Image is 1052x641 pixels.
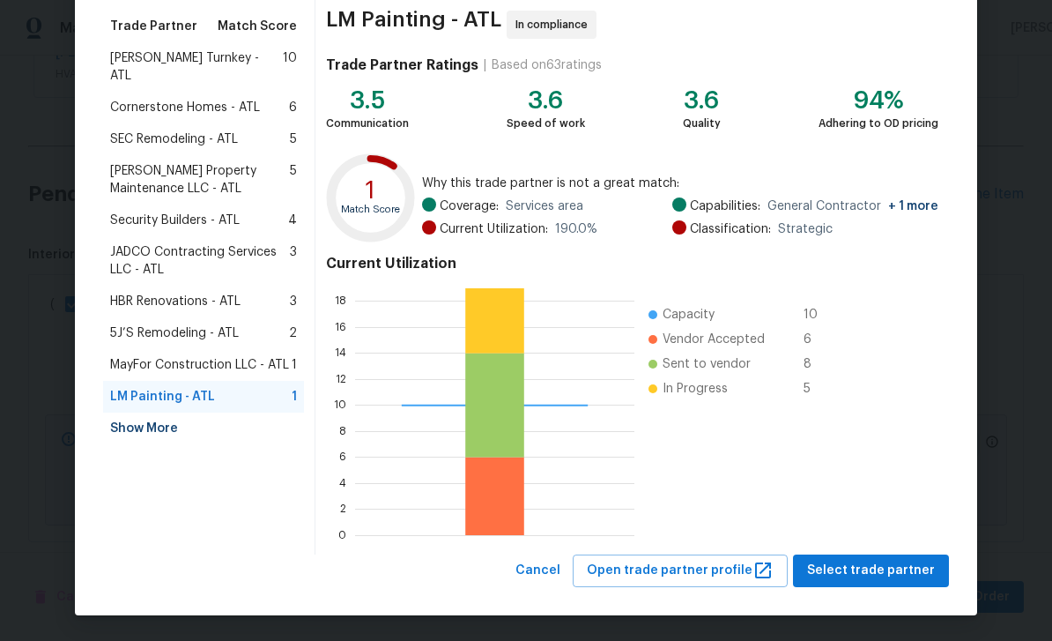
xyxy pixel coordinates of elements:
[288,212,297,229] span: 4
[690,198,760,215] span: Capabilities:
[683,115,721,132] div: Quality
[793,555,949,587] button: Select trade partner
[335,322,346,332] text: 16
[340,503,346,514] text: 2
[290,130,297,148] span: 5
[289,99,297,116] span: 6
[440,198,499,215] span: Coverage:
[335,347,346,358] text: 14
[555,220,597,238] span: 190.0 %
[326,11,501,39] span: LM Painting - ATL
[804,355,832,373] span: 8
[290,293,297,310] span: 3
[507,92,585,109] div: 3.6
[515,560,560,582] span: Cancel
[819,92,938,109] div: 94%
[290,243,297,279] span: 3
[587,560,774,582] span: Open trade partner profile
[506,198,583,215] span: Services area
[804,331,832,348] span: 6
[663,306,715,324] span: Capacity
[508,555,567,587] button: Cancel
[573,555,788,587] button: Open trade partner profile
[290,162,297,198] span: 5
[110,162,290,198] span: [PERSON_NAME] Property Maintenance LLC - ATL
[683,92,721,109] div: 3.6
[807,560,935,582] span: Select trade partner
[292,388,297,406] span: 1
[767,198,938,215] span: General Contractor
[339,451,346,462] text: 6
[110,356,289,374] span: MayFor Construction LLC - ATL
[110,243,290,279] span: JADCO Contracting Services LLC - ATL
[663,355,751,373] span: Sent to vendor
[110,99,260,116] span: Cornerstone Homes - ATL
[110,388,215,406] span: LM Painting - ATL
[778,220,833,238] span: Strategic
[422,175,938,192] span: Why this trade partner is not a great match:
[103,413,304,444] div: Show More
[289,324,297,342] span: 2
[366,178,375,203] text: 1
[326,56,478,74] h4: Trade Partner Ratings
[888,200,938,212] span: + 1 more
[804,380,832,398] span: 5
[515,16,595,34] span: In compliance
[110,324,239,342] span: 5J’S Remodeling - ATL
[690,220,771,238] span: Classification:
[110,212,240,229] span: Security Builders - ATL
[218,18,297,35] span: Match Score
[339,478,346,488] text: 4
[336,374,346,384] text: 12
[292,356,297,374] span: 1
[283,49,297,85] span: 10
[326,255,938,272] h4: Current Utilization
[507,115,585,132] div: Speed of work
[492,56,602,74] div: Based on 63 ratings
[326,115,409,132] div: Communication
[804,306,832,324] span: 10
[478,56,492,74] div: |
[110,130,238,148] span: SEC Remodeling - ATL
[334,399,346,410] text: 10
[819,115,938,132] div: Adhering to OD pricing
[339,426,346,436] text: 8
[663,331,765,348] span: Vendor Accepted
[326,92,409,109] div: 3.5
[341,205,400,214] text: Match Score
[110,18,197,35] span: Trade Partner
[338,530,346,540] text: 0
[110,293,241,310] span: HBR Renovations - ATL
[335,295,346,306] text: 18
[110,49,283,85] span: [PERSON_NAME] Turnkey - ATL
[440,220,548,238] span: Current Utilization:
[663,380,728,398] span: In Progress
